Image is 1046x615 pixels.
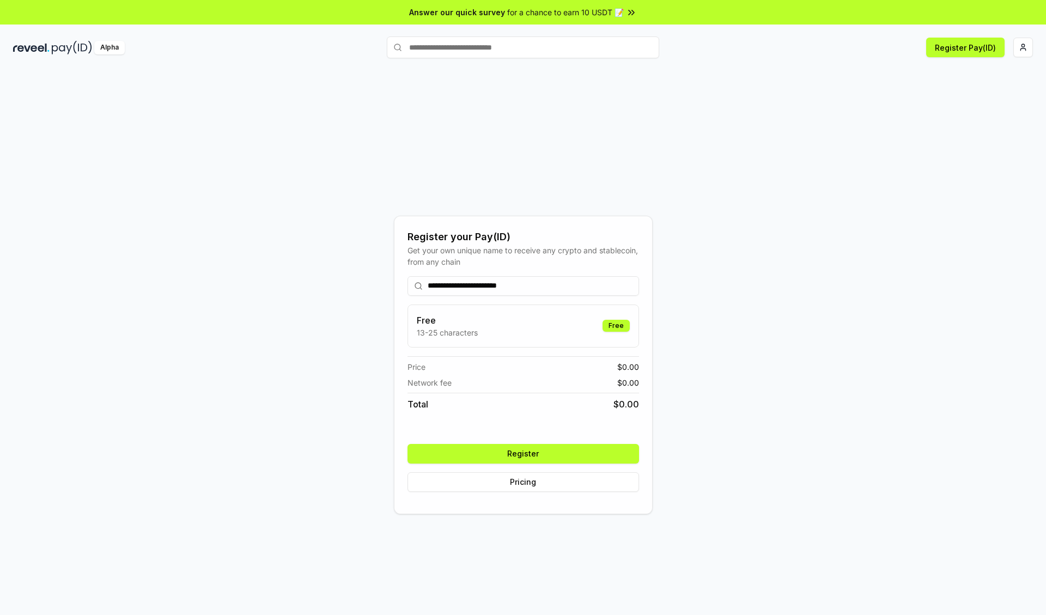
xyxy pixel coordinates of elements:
[408,444,639,464] button: Register
[617,361,639,373] span: $ 0.00
[13,41,50,54] img: reveel_dark
[926,38,1005,57] button: Register Pay(ID)
[408,377,452,388] span: Network fee
[408,361,425,373] span: Price
[408,398,428,411] span: Total
[603,320,630,332] div: Free
[617,377,639,388] span: $ 0.00
[52,41,92,54] img: pay_id
[417,327,478,338] p: 13-25 characters
[409,7,505,18] span: Answer our quick survey
[94,41,125,54] div: Alpha
[613,398,639,411] span: $ 0.00
[408,245,639,267] div: Get your own unique name to receive any crypto and stablecoin, from any chain
[507,7,624,18] span: for a chance to earn 10 USDT 📝
[417,314,478,327] h3: Free
[408,472,639,492] button: Pricing
[408,229,639,245] div: Register your Pay(ID)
